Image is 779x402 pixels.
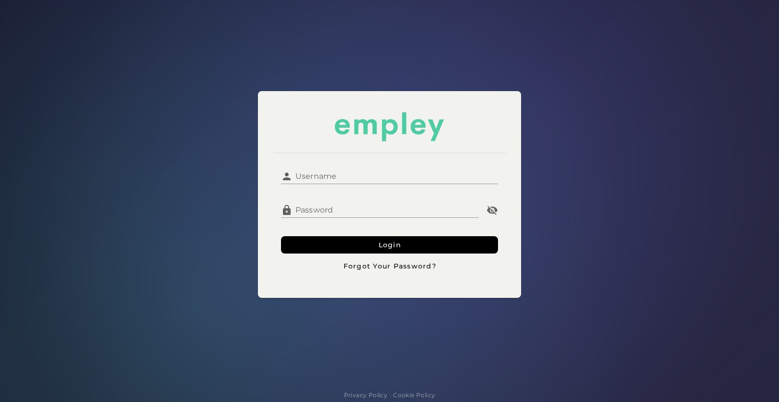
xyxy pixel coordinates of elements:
button: Forgot Your Password? [281,257,498,275]
i: Password appended action [486,204,498,216]
button: Login [281,236,498,254]
span: Login [378,241,401,249]
a: Privacy Policy [344,390,388,400]
a: Cookie Policy [393,390,435,400]
span: Forgot Your Password? [343,262,436,270]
